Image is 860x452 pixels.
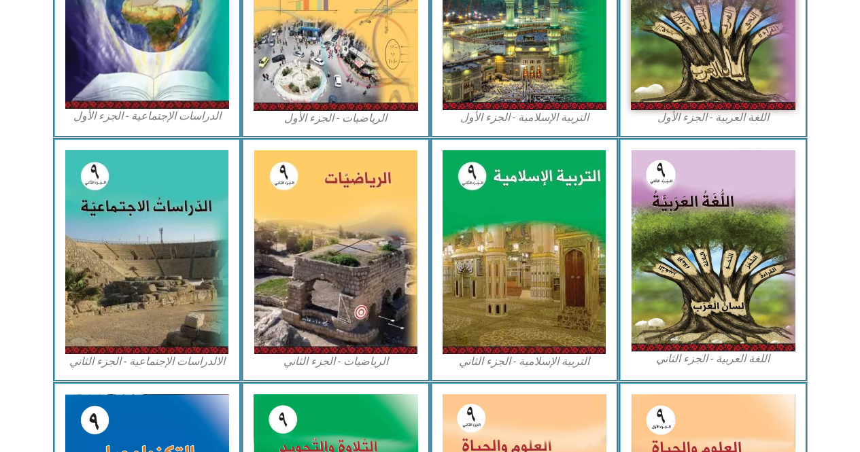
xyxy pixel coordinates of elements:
figcaption: التربية الإسلامية - الجزء الثاني [443,354,607,369]
figcaption: الالدراسات الإجتماعية - الجزء الثاني [65,354,230,369]
figcaption: الرياضيات - الجزء الثاني [254,354,418,369]
figcaption: التربية الإسلامية - الجزء الأول [443,110,607,125]
figcaption: اللغة العربية - الجزء الأول​ [631,110,795,125]
figcaption: اللغة العربية - الجزء الثاني [631,351,795,366]
figcaption: الدراسات الإجتماعية - الجزء الأول​ [65,109,230,124]
figcaption: الرياضيات - الجزء الأول​ [254,111,418,126]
